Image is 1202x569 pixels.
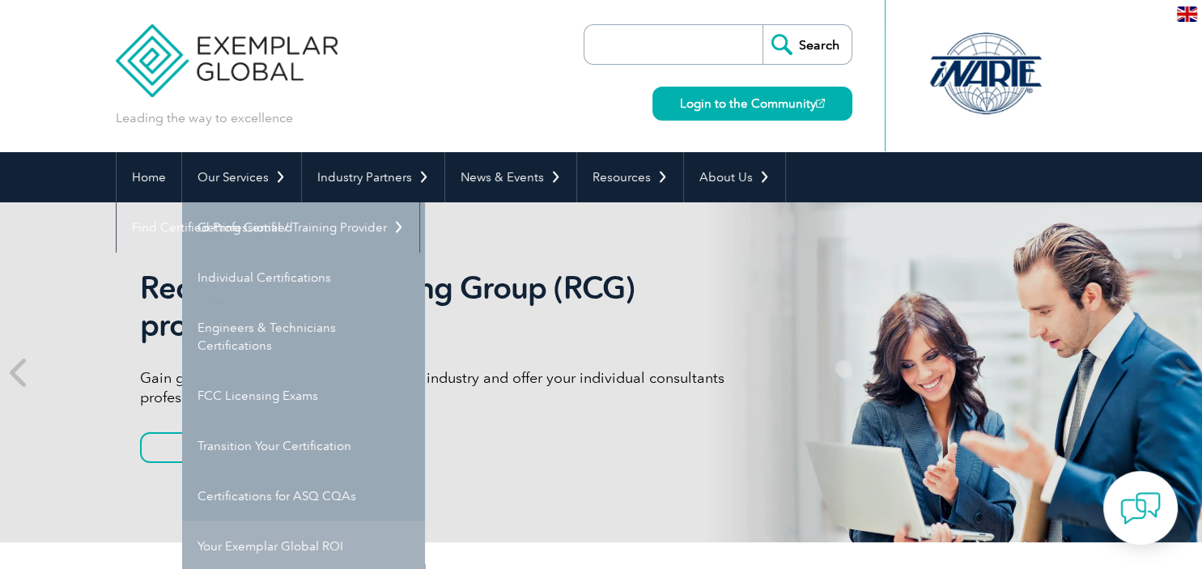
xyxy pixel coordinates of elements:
[182,303,425,371] a: Engineers & Technicians Certifications
[117,202,419,253] a: Find Certified Professional / Training Provider
[182,421,425,471] a: Transition Your Certification
[140,432,308,463] a: Learn More
[182,471,425,521] a: Certifications for ASQ CQAs
[816,99,825,108] img: open_square.png
[140,270,747,344] h2: Recognized Consulting Group (RCG) program
[1177,6,1197,22] img: en
[1120,488,1161,529] img: contact-chat.png
[652,87,852,121] a: Login to the Community
[302,152,444,202] a: Industry Partners
[140,368,747,407] p: Gain global recognition in the compliance industry and offer your individual consultants professi...
[116,109,293,127] p: Leading the way to excellence
[577,152,683,202] a: Resources
[762,25,852,64] input: Search
[117,152,181,202] a: Home
[445,152,576,202] a: News & Events
[182,371,425,421] a: FCC Licensing Exams
[182,253,425,303] a: Individual Certifications
[182,152,301,202] a: Our Services
[684,152,785,202] a: About Us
